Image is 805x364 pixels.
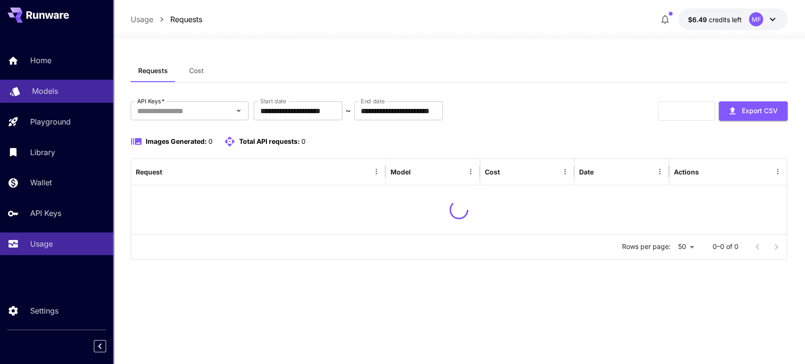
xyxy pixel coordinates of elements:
button: Sort [163,165,176,178]
span: 0 [301,137,306,145]
div: Model [390,168,411,176]
nav: breadcrumb [131,14,202,25]
label: API Keys [137,97,165,105]
span: Images Generated: [146,137,207,145]
button: Open [232,104,245,117]
p: Models [32,85,58,97]
button: Sort [501,165,514,178]
p: Usage [30,238,53,249]
div: $6.4912 [688,15,741,25]
p: 0–0 of 0 [713,242,739,251]
button: Sort [412,165,425,178]
button: Menu [771,165,784,178]
button: $6.4912MF [678,8,788,30]
label: Start date [260,97,286,105]
button: Menu [558,165,572,178]
a: Usage [131,14,153,25]
span: $6.49 [688,16,708,24]
button: Menu [653,165,666,178]
span: Requests [138,66,168,75]
p: Library [30,147,55,158]
p: ~ [346,105,351,116]
button: Sort [595,165,608,178]
div: Date [579,168,594,176]
div: Request [136,168,162,176]
div: Cost [485,168,500,176]
p: Settings [30,305,58,316]
a: Requests [170,14,202,25]
div: Actions [674,168,699,176]
button: Collapse sidebar [94,340,106,352]
div: Collapse sidebar [101,338,113,355]
span: Cost [189,66,204,75]
p: Wallet [30,177,52,188]
div: 50 [674,240,697,254]
label: End date [361,97,384,105]
button: Export CSV [719,101,788,121]
p: API Keys [30,207,61,219]
span: Total API requests: [239,137,300,145]
span: credits left [708,16,741,24]
p: Home [30,55,51,66]
button: Menu [464,165,477,178]
span: 0 [208,137,213,145]
p: Playground [30,116,71,127]
div: MF [749,12,763,26]
button: Menu [370,165,383,178]
p: Rows per page: [622,242,671,251]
